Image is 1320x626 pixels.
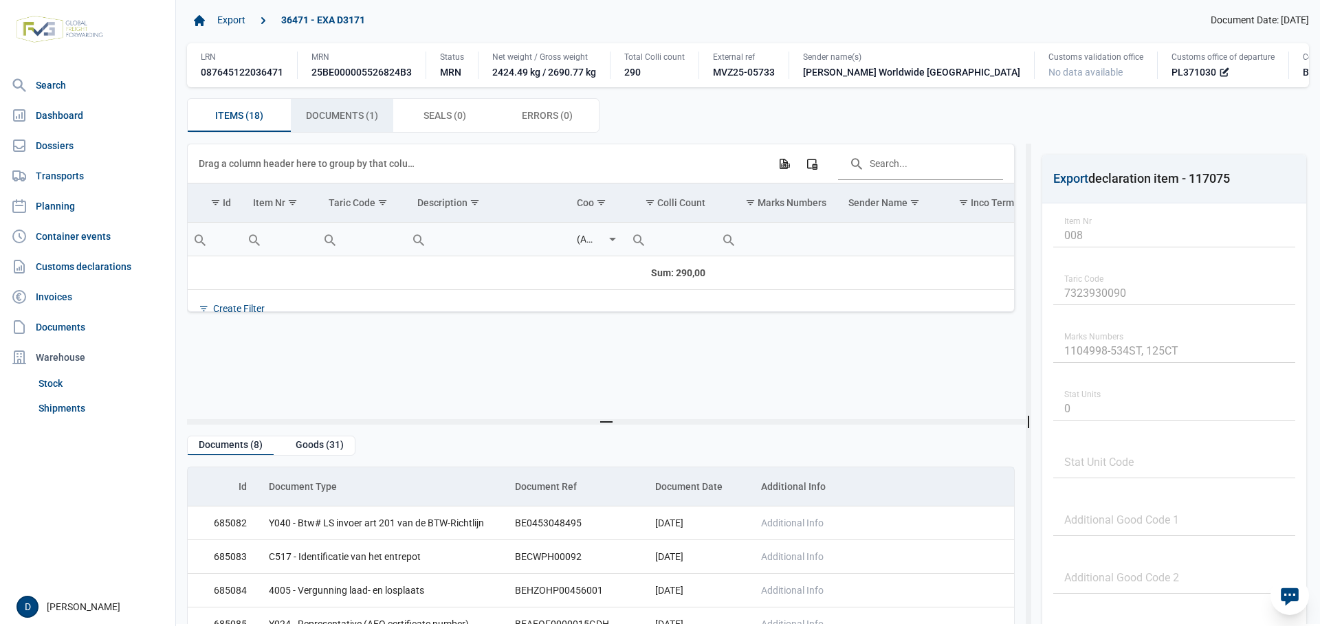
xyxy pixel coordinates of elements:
[188,222,242,256] td: Filter cell
[258,506,504,540] td: Y040 - Btw# LS invoer art 201 van de BTW-Richtlijn
[1053,171,1088,186] span: Export
[258,539,504,573] td: C517 - Identificatie van het entrepot
[440,52,464,63] div: Status
[212,9,251,32] a: Export
[522,107,573,124] span: Errors (0)
[758,197,826,208] div: Marks Numbers
[223,197,231,208] div: Id
[287,197,298,208] span: Show filter options for column 'Item Nr'
[470,197,480,208] span: Show filter options for column 'Description'
[771,151,796,176] div: Export all data to Excel
[242,222,317,256] td: Filter cell
[515,517,582,528] span: BE0453048495
[800,151,824,176] div: Column Chooser
[624,65,685,79] div: 290
[745,197,756,208] span: Show filter options for column 'Marks Numbers'
[188,183,242,223] td: Column Id
[16,596,38,618] div: D
[5,102,170,129] a: Dashboard
[577,197,594,208] div: Coo
[910,197,920,208] span: Show filter options for column 'Sender Name'
[306,107,378,124] span: Documents (1)
[423,107,466,124] span: Seals (0)
[5,162,170,190] a: Transports
[838,147,1003,180] input: Search in the data grid
[276,9,371,32] a: 36471 - EXA D3171
[848,197,907,208] div: Sender Name
[188,144,1014,311] div: Data grid with 18 rows and 23 columns
[318,183,407,223] td: Column Taric Code
[761,481,826,492] div: Additional Info
[1171,65,1216,79] span: PL371030
[199,153,419,175] div: Drag a column header here to group by that column
[504,467,644,506] td: Column Document Ref
[5,132,170,159] a: Dossiers
[417,197,467,208] div: Description
[5,71,170,99] a: Search
[803,52,1020,63] div: Sender name(s)
[33,396,170,421] a: Shipments
[318,222,407,256] td: Filter cell
[761,517,824,528] span: Additional Info
[713,52,775,63] div: External ref
[188,467,258,506] td: Column Id
[213,302,265,315] div: Create Filter
[201,65,283,79] div: 087645122036471
[242,183,317,223] td: Column Item Nr
[215,107,263,124] span: Items (18)
[5,313,170,341] a: Documents
[5,253,170,280] a: Customs declarations
[242,223,317,256] input: Filter cell
[971,197,1019,208] div: Inco Terms
[188,223,212,256] div: Search box
[644,467,749,506] td: Column Document Date
[1211,14,1309,27] span: Document Date: [DATE]
[837,223,938,256] input: Filter cell
[566,183,626,223] td: Column Coo
[188,223,242,256] input: Filter cell
[655,517,683,528] span: [DATE]
[596,197,606,208] span: Show filter options for column 'Coo'
[716,223,838,256] input: Filter cell
[5,344,170,371] div: Warehouse
[492,52,596,63] div: Net weight / Gross weight
[716,223,741,256] div: Search box
[377,197,388,208] span: Show filter options for column 'Taric Code'
[1171,52,1275,63] div: Customs office of departure
[939,223,1030,256] input: Filter cell
[188,539,258,573] td: 685083
[5,192,170,220] a: Planning
[761,551,824,562] span: Additional Info
[16,596,167,618] div: [PERSON_NAME]
[837,183,938,223] td: Column Sender Name
[645,197,655,208] span: Show filter options for column 'Colli Count'
[318,223,407,256] input: Filter cell
[318,223,342,256] div: Search box
[837,222,938,256] td: Filter cell
[406,223,566,256] input: Filter cell
[626,223,716,256] input: Filter cell
[515,551,582,562] span: BECWPH00092
[626,223,651,256] div: Search box
[242,223,267,256] div: Search box
[713,65,775,79] div: MVZ25-05733
[406,183,566,223] td: Column Description
[188,506,258,540] td: 685082
[210,197,221,208] span: Show filter options for column 'Id'
[1048,52,1143,63] div: Customs validation office
[1048,67,1123,78] span: No data available
[939,222,1030,256] td: Filter cell
[624,52,685,63] div: Total Colli count
[761,585,824,596] span: Additional Info
[566,223,604,256] input: Filter cell
[637,266,705,280] div: Colli Count Sum: 290,00
[716,183,838,223] td: Column Marks Numbers
[285,436,355,455] div: Goods (31)
[5,283,170,311] a: Invoices
[11,10,109,48] img: FVG - Global freight forwarding
[566,222,626,256] td: Filter cell
[258,467,504,506] td: Column Document Type
[239,481,247,492] div: Id
[199,144,1003,183] div: Data grid toolbar
[626,183,716,223] td: Column Colli Count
